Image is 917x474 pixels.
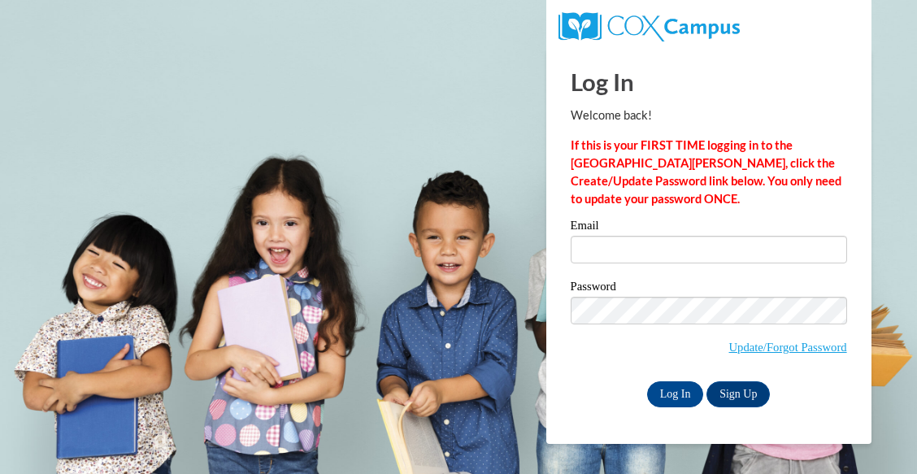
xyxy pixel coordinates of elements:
[558,19,740,33] a: COX Campus
[571,220,847,236] label: Email
[571,138,841,206] strong: If this is your FIRST TIME logging in to the [GEOGRAPHIC_DATA][PERSON_NAME], click the Create/Upd...
[647,381,704,407] input: Log In
[571,65,847,98] h1: Log In
[571,107,847,124] p: Welcome back!
[571,280,847,297] label: Password
[729,341,847,354] a: Update/Forgot Password
[558,12,740,41] img: COX Campus
[706,381,770,407] a: Sign Up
